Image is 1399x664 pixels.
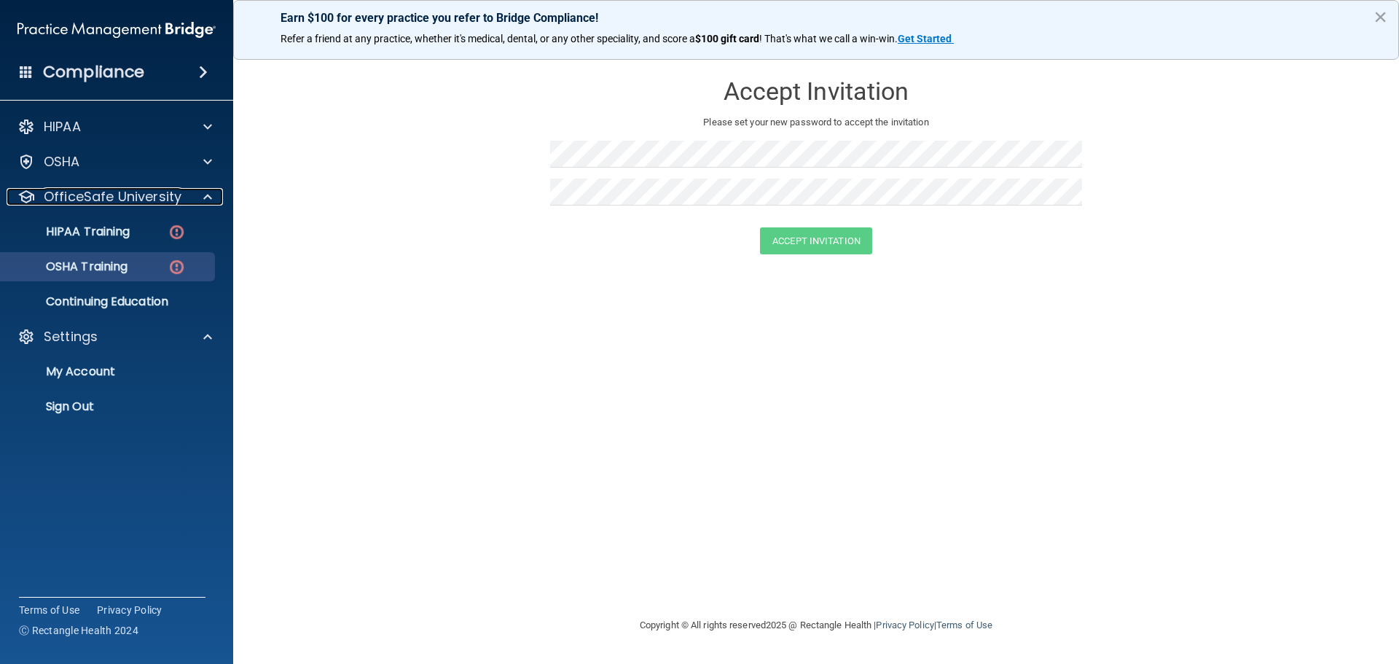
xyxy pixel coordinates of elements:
p: Continuing Education [9,294,208,309]
span: Ⓒ Rectangle Health 2024 [19,623,138,638]
a: Privacy Policy [97,603,162,617]
p: OSHA Training [9,259,128,274]
a: Settings [17,328,212,345]
a: Get Started [898,33,954,44]
p: HIPAA Training [9,224,130,239]
a: OfficeSafe University [17,188,212,206]
p: OfficeSafe University [44,188,181,206]
p: Settings [44,328,98,345]
img: danger-circle.6113f641.png [168,258,186,276]
img: PMB logo [17,15,216,44]
p: My Account [9,364,208,379]
strong: $100 gift card [695,33,759,44]
button: Close [1373,5,1387,28]
p: Earn $100 for every practice you refer to Bridge Compliance! [281,11,1352,25]
a: HIPAA [17,118,212,136]
a: Terms of Use [19,603,79,617]
div: Copyright © All rights reserved 2025 @ Rectangle Health | | [550,602,1082,649]
p: Sign Out [9,399,208,414]
p: HIPAA [44,118,81,136]
a: OSHA [17,153,212,171]
p: OSHA [44,153,80,171]
img: danger-circle.6113f641.png [168,223,186,241]
h3: Accept Invitation [550,78,1082,105]
p: Please set your new password to accept the invitation [561,114,1071,131]
h4: Compliance [43,62,144,82]
button: Accept Invitation [760,227,872,254]
span: Refer a friend at any practice, whether it's medical, dental, or any other speciality, and score a [281,33,695,44]
a: Privacy Policy [876,620,933,630]
strong: Get Started [898,33,952,44]
span: ! That's what we call a win-win. [759,33,898,44]
a: Terms of Use [936,620,992,630]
